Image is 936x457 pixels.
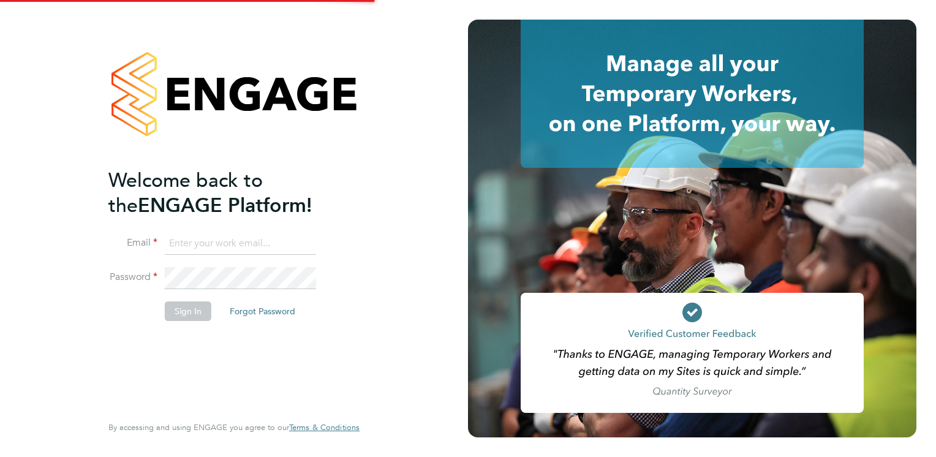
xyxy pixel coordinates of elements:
[289,423,360,432] a: Terms & Conditions
[165,301,211,321] button: Sign In
[220,301,305,321] button: Forgot Password
[108,168,263,217] span: Welcome back to the
[289,422,360,432] span: Terms & Conditions
[108,271,157,284] label: Password
[108,168,347,218] h2: ENGAGE Platform!
[108,236,157,249] label: Email
[165,233,316,255] input: Enter your work email...
[108,422,360,432] span: By accessing and using ENGAGE you agree to our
